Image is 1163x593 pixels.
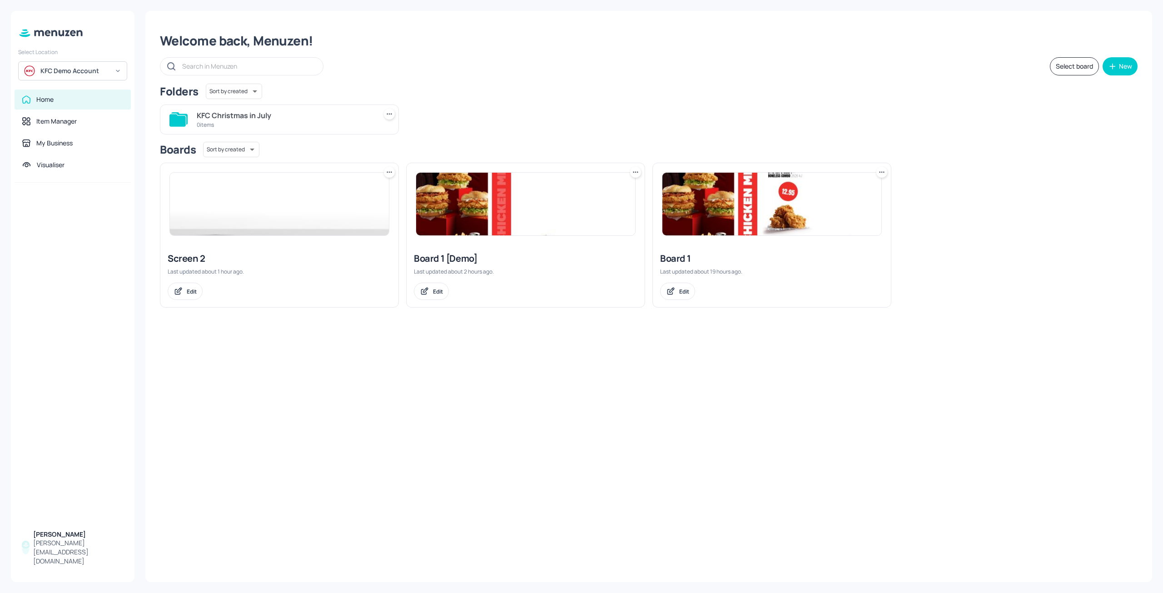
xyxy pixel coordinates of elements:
div: Welcome back, Menuzen! [160,33,1138,49]
div: Last updated about 1 hour ago. [168,268,391,275]
div: New [1119,63,1132,70]
div: Sort by created [203,140,259,159]
div: My Business [36,139,73,148]
div: Home [36,95,54,104]
div: Last updated about 19 hours ago. [660,268,884,275]
input: Search in Menuzen [182,60,314,73]
div: Board 1 [Demo] [414,252,637,265]
img: 2025-08-19-1755576978728gj5r35rwqul.jpeg [170,173,389,235]
button: New [1103,57,1138,75]
div: Boards [160,142,196,157]
div: KFC Christmas in July [197,110,373,121]
div: Screen 2 [168,252,391,265]
img: 2025-08-18-1755512376929zu2nbwj1d6.jpeg [662,173,881,235]
div: Edit [187,288,197,295]
div: Select Location [18,48,127,56]
div: Visualiser [37,160,65,169]
div: [PERSON_NAME] [33,530,124,539]
button: Select board [1050,57,1099,75]
div: KFC Demo Account [40,66,109,75]
div: Sort by created [206,82,262,100]
div: 0 items [197,121,373,129]
img: 2025-08-19-1755573765280dkqnve7a43v.jpeg [416,173,635,235]
div: Edit [433,288,443,295]
div: Item Manager [36,117,77,126]
img: avatar [24,65,35,76]
div: Folders [160,84,199,99]
div: [PERSON_NAME][EMAIL_ADDRESS][DOMAIN_NAME] [33,538,124,566]
div: Last updated about 2 hours ago. [414,268,637,275]
img: AOh14Gi8qiLOHi8_V0Z21Rg2Hnc1Q3Dmev7ROR3CPInM=s96-c [22,541,30,548]
div: Edit [679,288,689,295]
div: Board 1 [660,252,884,265]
